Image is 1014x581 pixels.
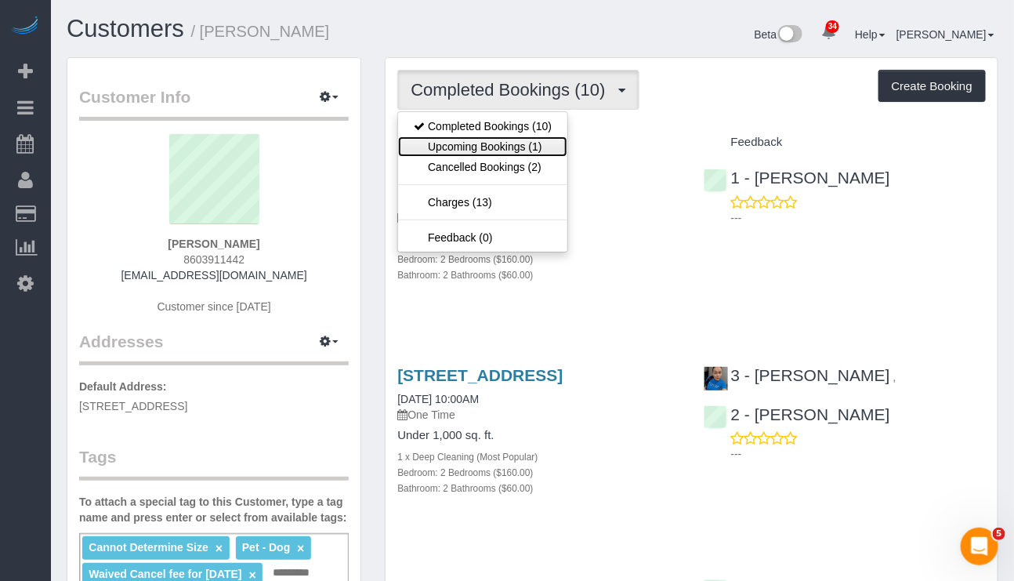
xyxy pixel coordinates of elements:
[993,528,1005,540] span: 5
[398,116,567,136] a: Completed Bookings (10)
[79,445,349,481] legend: Tags
[397,429,679,442] h4: Under 1,000 sq. ft.
[731,446,986,462] p: ---
[398,192,567,212] a: Charges (13)
[297,542,304,555] a: ×
[704,405,890,423] a: 2 - [PERSON_NAME]
[89,541,208,554] span: Cannot Determine Size
[397,366,563,384] a: [STREET_ADDRESS]
[397,407,679,423] p: One Time
[89,568,241,580] span: Waived Cancel fee for [DATE]
[755,28,803,41] a: Beta
[79,494,349,525] label: To attach a special tag to this Customer, type a tag name and press enter or select from availabl...
[168,238,259,250] strong: [PERSON_NAME]
[826,20,839,33] span: 34
[704,136,986,149] h4: Feedback
[397,467,533,478] small: Bedroom: 2 Bedrooms ($160.00)
[878,70,986,103] button: Create Booking
[67,15,184,42] a: Customers
[731,210,986,226] p: ---
[777,25,802,45] img: New interface
[121,269,307,281] a: [EMAIL_ADDRESS][DOMAIN_NAME]
[398,157,567,177] a: Cancelled Bookings (2)
[183,253,244,266] span: 8603911442
[397,393,479,405] a: [DATE] 10:00AM
[704,169,890,187] a: 1 - [PERSON_NAME]
[704,366,890,384] a: 3 - [PERSON_NAME]
[397,254,533,265] small: Bedroom: 2 Bedrooms ($160.00)
[813,16,844,50] a: 34
[397,483,533,494] small: Bathroom: 2 Bathrooms ($60.00)
[704,367,728,390] img: 3 - Geraldin Bastidas
[79,85,349,121] legend: Customer Info
[191,23,330,40] small: / [PERSON_NAME]
[9,16,41,38] img: Automaid Logo
[79,400,187,412] span: [STREET_ADDRESS]
[398,227,567,248] a: Feedback (0)
[961,528,998,565] iframe: Intercom live chat
[397,270,533,281] small: Bathroom: 2 Bathrooms ($60.00)
[397,452,538,463] small: 1 x Deep Cleaning (Most Popular)
[896,28,994,41] a: [PERSON_NAME]
[397,70,639,110] button: Completed Bookings (10)
[215,542,223,555] a: ×
[855,28,885,41] a: Help
[158,300,271,313] span: Customer since [DATE]
[398,136,567,157] a: Upcoming Bookings (1)
[242,541,290,554] span: Pet - Dog
[893,371,896,383] span: ,
[411,80,613,100] span: Completed Bookings (10)
[79,379,167,394] label: Default Address:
